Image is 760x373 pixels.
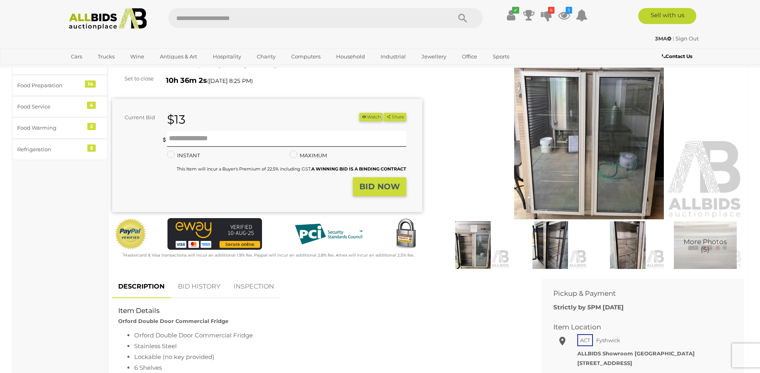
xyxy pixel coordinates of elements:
li: Watch this item [359,113,383,121]
button: Watch [359,113,383,121]
a: BID HISTORY [172,275,226,299]
a: Sign Out [675,35,699,42]
div: Food Service [17,102,83,111]
h2: Item Location [553,323,720,331]
a: Antiques & Art [155,50,202,63]
div: 14 [85,80,96,88]
div: 5 [87,144,96,152]
strong: 10h 36m 2s [166,76,207,85]
a: Jewellery [416,50,452,63]
span: [DATE] 8:25 PM [209,77,251,84]
strong: BID NOW [359,182,400,191]
i: 6 [548,7,554,14]
div: 4 [87,102,96,109]
a: INSPECTION [228,275,280,299]
i: ✔ [512,7,519,14]
button: Search [443,8,483,28]
button: Share [384,113,406,121]
img: Allbids.com.au [65,8,151,30]
a: Cars [66,50,87,63]
strong: 3MA [655,35,671,42]
a: [GEOGRAPHIC_DATA] [66,63,133,76]
a: Wine [125,50,149,63]
strong: $13 [167,112,185,127]
a: Charity [252,50,281,63]
img: Orford Double Door Commercial Fridge [514,221,587,269]
div: Refrigeration [17,145,83,154]
small: Mastercard & Visa transactions will incur an additional 1.9% fee. Paypal will incur an additional... [122,253,414,258]
img: eWAY Payment Gateway [167,218,262,250]
span: Fyshwick [594,335,622,345]
a: Office [457,50,482,63]
button: BID NOW [353,177,406,196]
strong: [STREET_ADDRESS] [577,360,632,366]
strong: ALLBIDS Showroom [GEOGRAPHIC_DATA] [577,350,695,357]
li: Orford Double Door Commercial Fridge [134,330,523,341]
span: ACT [577,334,593,346]
a: 6 [540,8,552,22]
span: More Photos (5) [683,239,727,253]
a: Computers [286,50,326,63]
img: Orford Double Door Commercial Fridge [436,221,510,269]
a: DESCRIPTION [112,275,171,299]
a: 3MA [655,35,673,42]
a: Industrial [375,50,411,63]
strong: Orford Double Door Commercial Fridge [118,318,228,324]
div: Current Bid [112,113,161,122]
a: Household [331,50,370,63]
a: Contact Us [662,52,694,61]
b: Contact Us [662,53,692,59]
a: 3 [558,8,570,22]
a: Sports [488,50,514,63]
li: Lockable (no key provided) [134,351,523,362]
a: ✔ [505,8,517,22]
img: Official PayPal Seal [114,218,147,250]
img: Secured by Rapid SSL [390,218,422,250]
a: Food Preparation 14 [12,75,108,96]
i: 3 [566,7,572,14]
a: Sell with us [638,8,696,24]
div: Set to close [106,74,160,83]
a: More Photos(5) [669,221,742,269]
label: INSTANT [167,151,200,160]
div: Food Warming [17,123,83,132]
a: Refrigeration 5 [12,139,108,160]
a: Hospitality [208,50,246,63]
span: ( ) [207,78,253,84]
li: 6 Shelves [134,362,523,373]
div: 2 [87,123,96,130]
img: Orford Double Door Commercial Fridge [669,221,742,269]
b: Strictly by 5PM [DATE] [553,303,624,311]
a: Food Warming 2 [12,117,108,138]
label: MAXIMUM [290,151,327,160]
div: Food Preparation [17,81,83,90]
small: This Item will incur a Buyer's Premium of 22.5% including GST. [177,166,406,172]
a: Trucks [93,50,120,63]
img: Orford Double Door Commercial Fridge [591,221,664,269]
img: Orford Double Door Commercial Fridge [434,20,744,220]
img: PCI DSS compliant [288,218,369,250]
b: A WINNING BID IS A BINDING CONTRACT [311,166,406,172]
h2: Item Details [118,307,523,315]
h2: Pickup & Payment [553,290,720,297]
li: Stainless Steel [134,341,523,351]
span: | [673,35,674,42]
a: Food Service 4 [12,96,108,117]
